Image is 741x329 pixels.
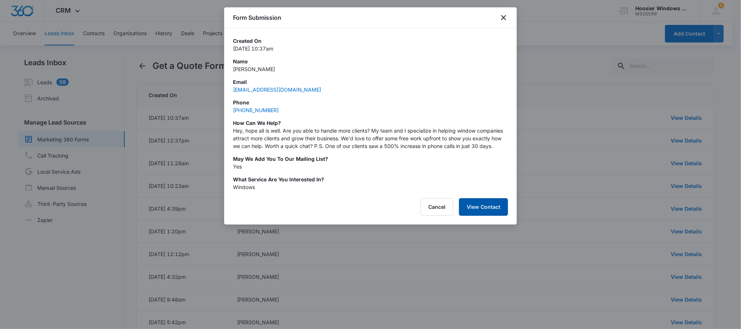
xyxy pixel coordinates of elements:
p: May we add you to our mailing list? [233,155,508,163]
button: Cancel [421,198,453,216]
p: What service are you interested in? [233,175,508,183]
a: [EMAIL_ADDRESS][DOMAIN_NAME] [233,86,321,93]
p: [DATE] 10:37am [233,45,508,52]
button: close [499,13,508,22]
p: [PERSON_NAME] [233,65,508,73]
p: Email [233,78,508,86]
p: Phone [233,99,508,106]
a: [PHONE_NUMBER] [233,107,279,113]
p: How can we help? [233,119,508,127]
p: Created On [233,37,508,45]
p: Hey, hope all is well. Are you able to handle more clients? My team and I specialize in helping w... [233,127,508,150]
p: Yes [233,163,508,170]
p: Windows [233,183,508,191]
p: Name [233,58,508,65]
h1: Form Submission [233,13,281,22]
button: View Contact [459,198,508,216]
